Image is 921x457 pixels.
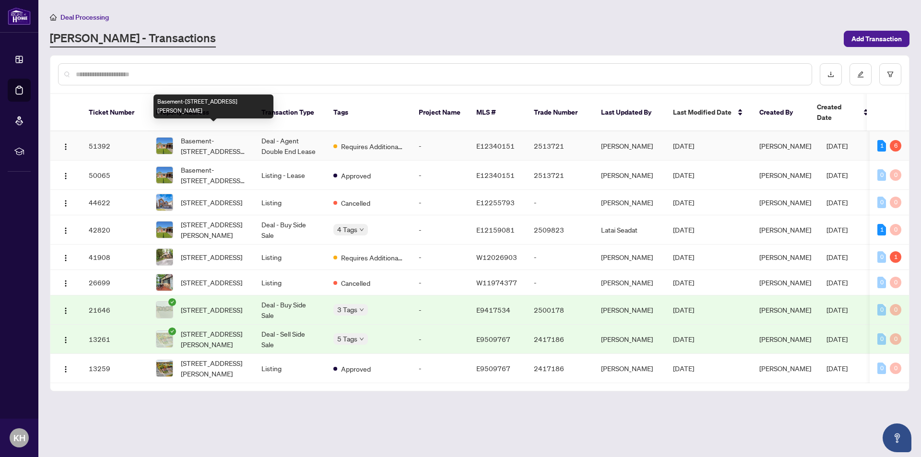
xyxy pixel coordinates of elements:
[411,215,469,245] td: -
[62,143,70,151] img: Logo
[156,331,173,347] img: thumbnail-img
[156,249,173,265] img: thumbnail-img
[254,215,326,245] td: Deal - Buy Side Sale
[526,245,593,270] td: -
[593,161,665,190] td: [PERSON_NAME]
[890,197,901,208] div: 0
[593,131,665,161] td: [PERSON_NAME]
[341,363,371,374] span: Approved
[62,307,70,315] img: Logo
[411,270,469,295] td: -
[341,278,370,288] span: Cancelled
[879,63,901,85] button: filter
[526,270,593,295] td: -
[254,325,326,354] td: Deal - Sell Side Sale
[593,215,665,245] td: Latai Seadat
[877,304,886,316] div: 0
[665,94,752,131] th: Last Modified Date
[58,361,73,376] button: Logo
[62,199,70,207] img: Logo
[673,364,694,373] span: [DATE]
[62,227,70,234] img: Logo
[673,335,694,343] span: [DATE]
[156,194,173,211] img: thumbnail-img
[890,224,901,235] div: 0
[890,304,901,316] div: 0
[81,325,148,354] td: 13261
[62,365,70,373] img: Logo
[411,94,469,131] th: Project Name
[759,141,811,150] span: [PERSON_NAME]
[58,331,73,347] button: Logo
[58,222,73,237] button: Logo
[81,190,148,215] td: 44622
[341,141,403,152] span: Requires Additional Docs
[877,169,886,181] div: 0
[62,172,70,180] img: Logo
[181,164,246,186] span: Basement-[STREET_ADDRESS][PERSON_NAME]
[81,94,148,131] th: Ticket Number
[337,333,357,344] span: 5 Tags
[759,335,811,343] span: [PERSON_NAME]
[181,358,246,379] span: [STREET_ADDRESS][PERSON_NAME]
[254,94,326,131] th: Transaction Type
[759,278,811,287] span: [PERSON_NAME]
[759,364,811,373] span: [PERSON_NAME]
[593,295,665,325] td: [PERSON_NAME]
[809,94,876,131] th: Created Date
[851,31,902,47] span: Add Transaction
[673,305,694,314] span: [DATE]
[168,328,176,335] span: check-circle
[827,335,848,343] span: [DATE]
[890,169,901,181] div: 0
[81,354,148,383] td: 13259
[13,431,25,445] span: KH
[156,302,173,318] img: thumbnail-img
[827,141,848,150] span: [DATE]
[359,307,364,312] span: down
[156,360,173,376] img: thumbnail-img
[62,254,70,262] img: Logo
[341,170,371,181] span: Approved
[890,277,901,288] div: 0
[156,222,173,238] img: thumbnail-img
[81,245,148,270] td: 41908
[476,278,517,287] span: W11974377
[673,225,694,234] span: [DATE]
[890,140,901,152] div: 6
[181,252,242,262] span: [STREET_ADDRESS]
[411,190,469,215] td: -
[593,94,665,131] th: Last Updated By
[759,225,811,234] span: [PERSON_NAME]
[254,131,326,161] td: Deal - Agent Double End Lease
[341,252,403,263] span: Requires Additional Docs
[60,13,109,22] span: Deal Processing
[181,277,242,288] span: [STREET_ADDRESS]
[844,31,909,47] button: Add Transaction
[58,302,73,317] button: Logo
[890,363,901,374] div: 0
[476,305,510,314] span: E9417534
[254,270,326,295] td: Listing
[883,423,911,452] button: Open asap
[890,333,901,345] div: 0
[337,224,357,235] span: 4 Tags
[593,245,665,270] td: [PERSON_NAME]
[526,131,593,161] td: 2513721
[254,190,326,215] td: Listing
[81,295,148,325] td: 21646
[887,71,894,78] span: filter
[476,364,510,373] span: E9509767
[673,141,694,150] span: [DATE]
[81,270,148,295] td: 26699
[877,251,886,263] div: 0
[181,197,242,208] span: [STREET_ADDRESS]
[469,94,526,131] th: MLS #
[58,249,73,265] button: Logo
[673,198,694,207] span: [DATE]
[411,354,469,383] td: -
[752,94,809,131] th: Created By
[877,277,886,288] div: 0
[526,161,593,190] td: 2513721
[476,141,515,150] span: E12340151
